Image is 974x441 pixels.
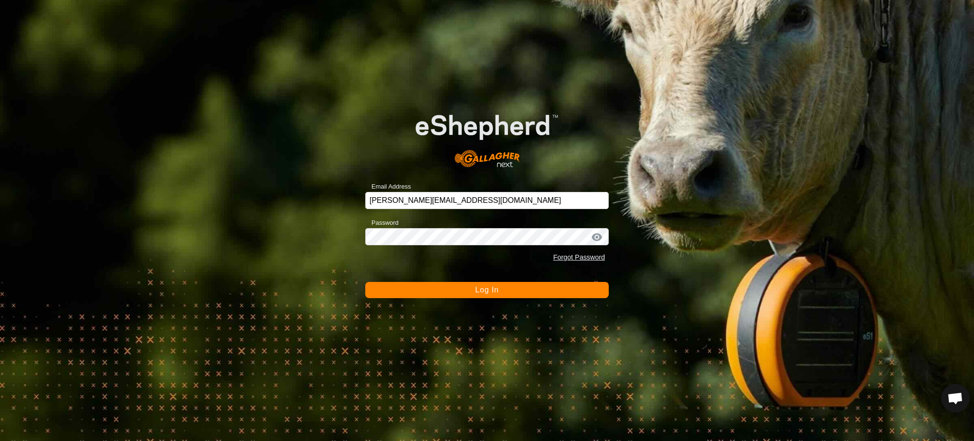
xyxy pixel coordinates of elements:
span: Log In [475,286,498,294]
label: Email Address [365,182,411,191]
input: Email Address [365,192,609,209]
img: E-shepherd Logo [390,94,584,178]
button: Log In [365,282,609,298]
a: Forgot Password [553,253,605,261]
label: Password [365,218,399,228]
div: Open chat [941,384,970,412]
